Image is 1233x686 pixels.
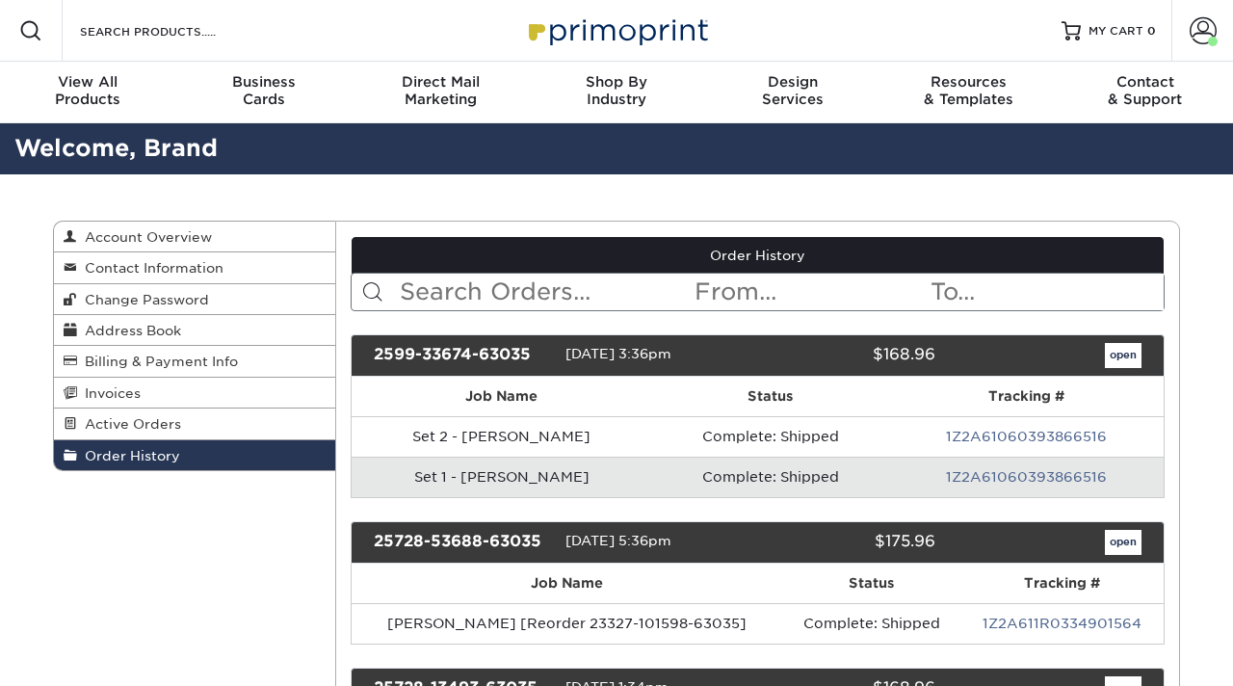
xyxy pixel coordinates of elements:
[880,62,1057,123] a: Resources& Templates
[652,457,890,497] td: Complete: Shipped
[398,274,694,310] input: Search Orders...
[359,530,565,555] div: 25728-53688-63035
[1105,343,1141,368] a: open
[743,530,949,555] div: $175.96
[782,603,960,644] td: Complete: Shipped
[176,62,353,123] a: BusinessCards
[960,564,1164,603] th: Tracking #
[352,416,652,457] td: Set 2 - [PERSON_NAME]
[1147,24,1156,38] span: 0
[1057,62,1233,123] a: Contact& Support
[652,416,890,457] td: Complete: Shipped
[889,377,1164,416] th: Tracking #
[353,73,529,91] span: Direct Mail
[359,343,565,368] div: 2599-33674-63035
[353,73,529,108] div: Marketing
[529,73,705,108] div: Industry
[704,73,880,91] span: Design
[77,385,141,401] span: Invoices
[54,440,335,470] a: Order History
[520,10,713,51] img: Primoprint
[176,73,353,108] div: Cards
[54,222,335,252] a: Account Overview
[352,457,652,497] td: Set 1 - [PERSON_NAME]
[565,533,671,548] span: [DATE] 5:36pm
[946,469,1107,485] a: 1Z2A61060393866516
[78,19,266,42] input: SEARCH PRODUCTS.....
[54,378,335,409] a: Invoices
[77,292,209,307] span: Change Password
[704,62,880,123] a: DesignServices
[77,323,181,338] span: Address Book
[176,73,353,91] span: Business
[54,315,335,346] a: Address Book
[880,73,1057,91] span: Resources
[529,73,705,91] span: Shop By
[353,62,529,123] a: Direct MailMarketing
[352,237,1165,274] a: Order History
[77,229,212,245] span: Account Overview
[652,377,890,416] th: Status
[54,252,335,283] a: Contact Information
[77,416,181,432] span: Active Orders
[352,603,783,644] td: [PERSON_NAME] [Reorder 23327-101598-63035]
[946,429,1107,444] a: 1Z2A61060393866516
[743,343,949,368] div: $168.96
[352,564,783,603] th: Job Name
[929,274,1164,310] input: To...
[352,377,652,416] th: Job Name
[1057,73,1233,91] span: Contact
[54,284,335,315] a: Change Password
[54,409,335,439] a: Active Orders
[54,346,335,377] a: Billing & Payment Info
[77,448,180,463] span: Order History
[565,346,671,361] span: [DATE] 3:36pm
[77,354,238,369] span: Billing & Payment Info
[1105,530,1141,555] a: open
[880,73,1057,108] div: & Templates
[1057,73,1233,108] div: & Support
[77,260,223,276] span: Contact Information
[529,62,705,123] a: Shop ByIndustry
[983,616,1141,631] a: 1Z2A611R0334901564
[1089,23,1143,40] span: MY CART
[704,73,880,108] div: Services
[782,564,960,603] th: Status
[693,274,928,310] input: From...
